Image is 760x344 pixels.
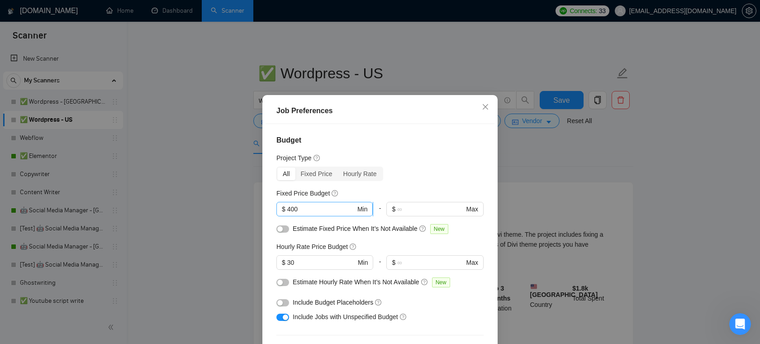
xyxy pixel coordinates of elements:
input: 0 [287,258,356,268]
div: Job Preferences [276,105,484,116]
input: ∞ [397,258,464,268]
span: $ [282,204,285,214]
span: Estimate Fixed Price When It’s Not Available [293,225,418,232]
input: ∞ [397,204,464,214]
span: question-circle [332,189,339,196]
span: New [432,277,450,287]
span: question-circle [419,225,427,232]
span: New [430,224,448,234]
div: Fixed Price [295,167,338,180]
div: Hourly Rate [338,167,382,180]
span: question-circle [313,154,321,161]
span: Include Jobs with Unspecified Budget [293,313,398,320]
h5: Hourly Rate Price Budget [276,242,348,252]
h4: Budget [276,135,484,146]
span: Estimate Hourly Rate When It’s Not Available [293,278,419,286]
span: Max [466,204,478,214]
span: question-circle [421,278,428,285]
div: All [277,167,295,180]
span: Max [466,258,478,268]
span: close [482,103,489,110]
span: question-circle [375,298,382,306]
span: question-circle [350,243,357,250]
span: question-circle [400,313,407,320]
span: $ [282,258,285,268]
div: - [373,202,386,224]
h5: Project Type [276,153,312,163]
h5: Fixed Price Budget [276,188,330,198]
div: - [373,255,386,277]
span: Min [358,258,368,268]
input: 0 [287,204,356,214]
button: Close [473,95,498,119]
span: Include Budget Placeholders [293,299,373,306]
span: $ [392,204,395,214]
span: Min [357,204,368,214]
span: $ [392,258,395,268]
iframe: Intercom live chat [729,313,751,335]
